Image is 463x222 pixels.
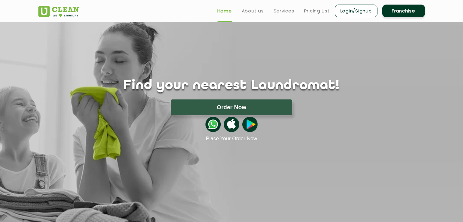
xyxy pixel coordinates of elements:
img: UClean Laundry and Dry Cleaning [38,6,79,17]
button: Order Now [171,99,292,115]
img: apple-icon.png [224,117,239,132]
a: Services [274,7,294,15]
a: Login/Signup [335,5,377,17]
a: Place Your Order Now [206,136,257,142]
a: Home [217,7,232,15]
a: About us [242,7,264,15]
a: Franchise [382,5,425,17]
img: playstoreicon.png [242,117,258,132]
a: Pricing List [304,7,330,15]
h1: Find your nearest Laundromat! [34,78,430,93]
img: whatsappicon.png [205,117,221,132]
